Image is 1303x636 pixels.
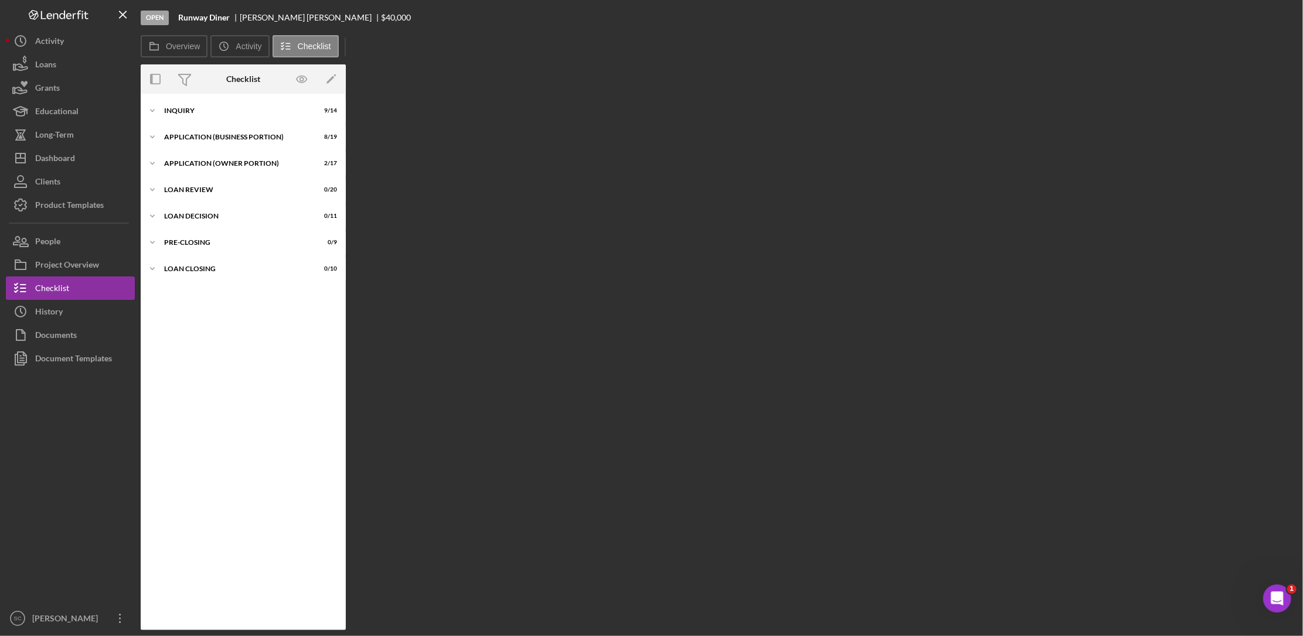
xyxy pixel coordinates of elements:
[13,616,21,622] text: SC
[298,42,331,51] label: Checklist
[35,230,60,256] div: People
[6,230,135,253] button: People
[316,265,337,272] div: 0 / 10
[6,170,135,193] button: Clients
[35,76,60,102] div: Grants
[141,35,207,57] button: Overview
[35,53,56,79] div: Loans
[1263,584,1291,613] iframe: Intercom live chat
[29,607,106,633] div: [PERSON_NAME]
[6,100,135,123] button: Educational
[35,146,75,173] div: Dashboard
[164,134,308,141] div: APPLICATION (BUSINESS PORTION)
[6,323,135,347] button: Documents
[6,53,135,76] button: Loans
[141,11,169,25] div: Open
[6,276,135,300] button: Checklist
[1287,584,1297,594] span: 1
[35,170,60,196] div: Clients
[35,347,112,373] div: Document Templates
[35,193,104,220] div: Product Templates
[178,13,230,22] b: Runway Diner
[35,323,77,350] div: Documents
[164,239,308,246] div: PRE-CLOSING
[316,186,337,193] div: 0 / 20
[316,160,337,167] div: 2 / 17
[316,107,337,114] div: 9 / 14
[35,300,63,326] div: History
[164,186,308,193] div: LOAN REVIEW
[316,213,337,220] div: 0 / 11
[166,42,200,51] label: Overview
[6,76,135,100] button: Grants
[35,123,74,149] div: Long-Term
[35,253,99,279] div: Project Overview
[164,265,308,272] div: LOAN CLOSING
[6,300,135,323] button: History
[316,134,337,141] div: 8 / 19
[35,276,69,303] div: Checklist
[6,146,135,170] button: Dashboard
[164,107,308,114] div: INQUIRY
[164,160,308,167] div: APPLICATION (OWNER PORTION)
[6,123,135,146] button: Long-Term
[6,347,135,370] button: Document Templates
[35,29,64,56] div: Activity
[316,239,337,246] div: 0 / 9
[382,12,411,22] span: $40,000
[240,13,382,22] div: [PERSON_NAME] [PERSON_NAME]
[6,193,135,217] button: Product Templates
[210,35,269,57] button: Activity
[236,42,261,51] label: Activity
[6,29,135,53] button: Activity
[6,253,135,276] button: Project Overview
[35,100,79,126] div: Educational
[6,607,135,630] button: SC[PERSON_NAME]
[273,35,339,57] button: Checklist
[164,213,308,220] div: LOAN DECISION
[226,74,260,84] div: Checklist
